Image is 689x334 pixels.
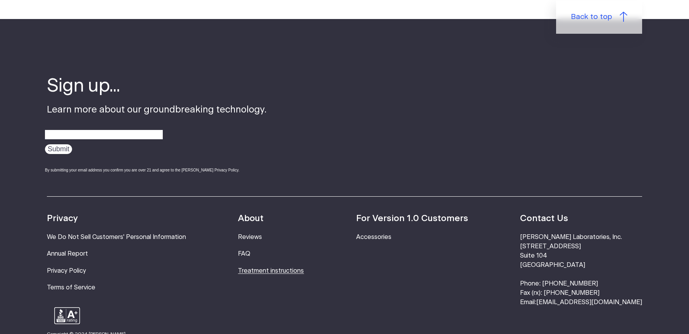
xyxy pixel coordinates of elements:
[571,12,612,23] span: Back to top
[356,234,391,240] a: Accessories
[536,299,642,305] a: [EMAIL_ADDRESS][DOMAIN_NAME]
[238,234,262,240] a: Reviews
[47,268,86,274] a: Privacy Policy
[238,251,250,257] a: FAQ
[356,214,468,223] strong: For Version 1.0 Customers
[520,233,642,307] li: [PERSON_NAME] Laboratories, Inc. [STREET_ADDRESS] Suite 104 [GEOGRAPHIC_DATA] Phone: [PHONE_NUMBE...
[47,234,186,240] a: We Do Not Sell Customers' Personal Information
[47,74,267,99] h4: Sign up...
[45,167,267,173] div: By submitting your email address you confirm you are over 21 and agree to the [PERSON_NAME] Priva...
[47,251,88,257] a: Annual Report
[520,214,568,223] strong: Contact Us
[45,144,72,154] input: Submit
[238,214,264,223] strong: About
[47,214,78,223] strong: Privacy
[47,284,95,291] a: Terms of Service
[238,268,304,274] a: Treatment instructions
[556,0,642,34] a: Back to top
[47,74,267,180] div: Learn more about our groundbreaking technology.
